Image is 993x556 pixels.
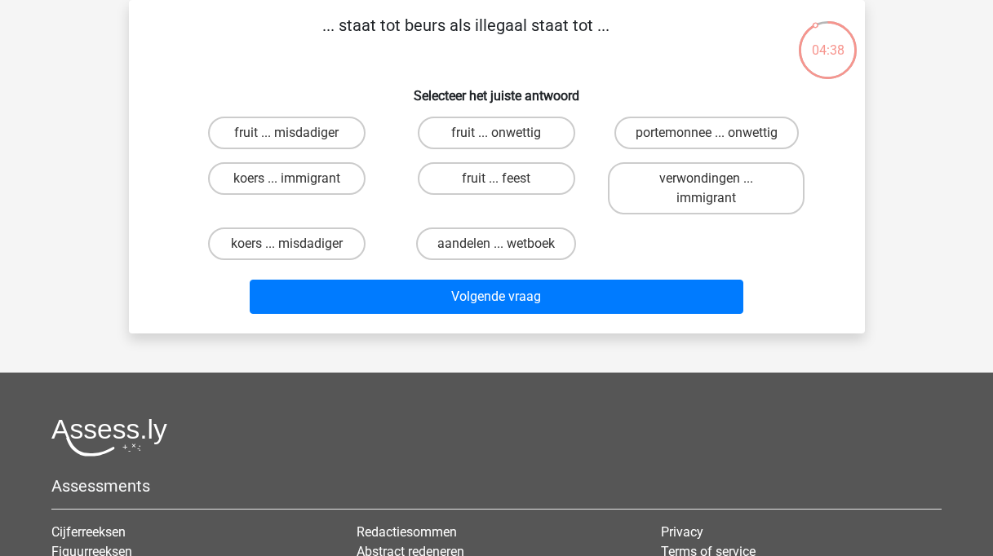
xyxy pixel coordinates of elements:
[357,524,457,540] a: Redactiesommen
[51,476,942,496] h5: Assessments
[250,280,743,314] button: Volgende vraag
[797,20,858,60] div: 04:38
[208,117,366,149] label: fruit ... misdadiger
[51,524,126,540] a: Cijferreeksen
[614,117,799,149] label: portemonnee ... onwettig
[418,162,575,195] label: fruit ... feest
[51,418,167,457] img: Assessly logo
[155,13,778,62] p: ... staat tot beurs als illegaal staat tot ...
[418,117,575,149] label: fruit ... onwettig
[608,162,805,214] label: verwondingen ... immigrant
[208,162,366,195] label: koers ... immigrant
[155,75,839,104] h6: Selecteer het juiste antwoord
[416,227,576,260] label: aandelen ... wetboek
[661,524,703,540] a: Privacy
[208,227,366,260] label: koers ... misdadiger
